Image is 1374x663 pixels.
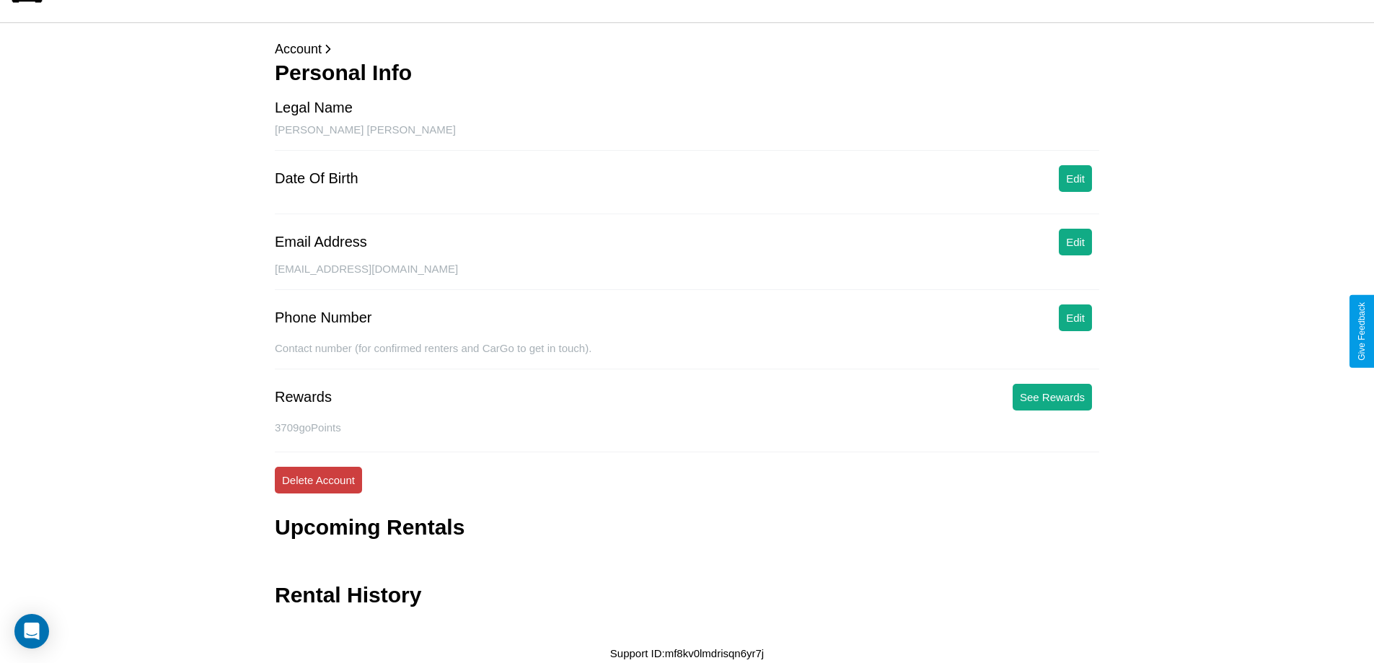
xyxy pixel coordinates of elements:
[1059,165,1092,192] button: Edit
[1059,304,1092,331] button: Edit
[275,61,1099,85] h3: Personal Info
[610,644,764,663] p: Support ID: mf8kv0lmdrisqn6yr7j
[275,467,362,493] button: Delete Account
[1013,384,1092,410] button: See Rewards
[275,418,1099,437] p: 3709 goPoints
[275,389,332,405] div: Rewards
[275,583,421,607] h3: Rental History
[275,234,367,250] div: Email Address
[275,309,372,326] div: Phone Number
[14,614,49,649] div: Open Intercom Messenger
[275,515,464,540] h3: Upcoming Rentals
[275,100,353,116] div: Legal Name
[275,38,1099,61] p: Account
[275,263,1099,290] div: [EMAIL_ADDRESS][DOMAIN_NAME]
[275,123,1099,151] div: [PERSON_NAME] [PERSON_NAME]
[275,170,358,187] div: Date Of Birth
[1059,229,1092,255] button: Edit
[1357,302,1367,361] div: Give Feedback
[275,342,1099,369] div: Contact number (for confirmed renters and CarGo to get in touch).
